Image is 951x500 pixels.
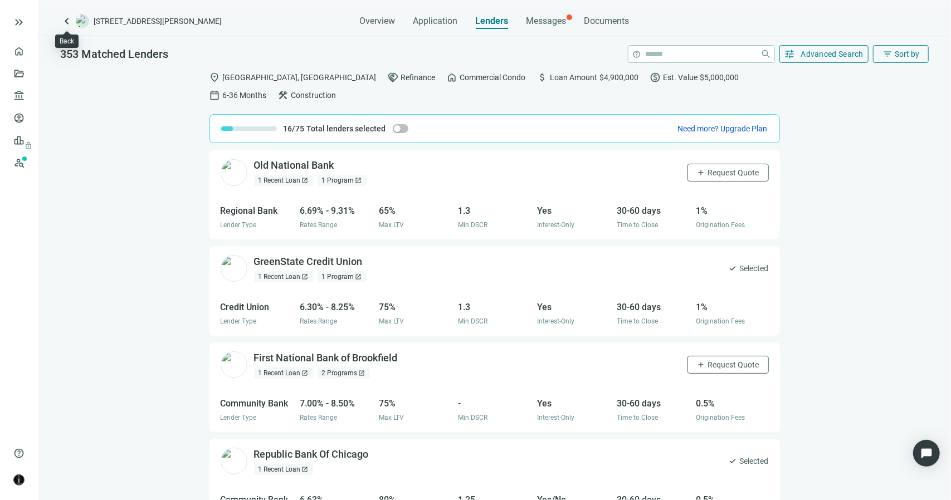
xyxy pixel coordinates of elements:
div: 30-60 days [617,396,689,410]
span: help [13,448,25,459]
div: Loan Amount [537,72,639,83]
div: First National Bank of Brookfield [254,351,398,365]
span: 353 Matched Lenders [60,47,168,61]
span: Time to Close [617,221,658,229]
span: open_in_new [359,370,365,376]
div: 65% [379,204,451,218]
span: Refinance [401,71,436,84]
span: Max LTV [379,414,404,421]
div: 75% [379,396,451,410]
span: open_in_new [355,273,362,280]
img: 3a2196b9-abbb-4ba4-9618-b153b486e41a [221,351,247,378]
span: Lenders [476,16,509,27]
span: Lender Type [221,221,257,229]
span: calendar_today [209,90,221,101]
div: 2 Programs [318,367,370,379]
div: Yes [538,204,610,218]
div: Credit Union [221,300,293,314]
span: home [447,72,458,83]
span: Origination Fees [696,317,745,325]
span: Time to Close [617,414,658,421]
span: Origination Fees [696,414,745,421]
span: Request Quote [708,360,759,369]
span: open_in_new [302,466,309,473]
img: 713fe861-0564-4e2f-883e-7c8d02da8749.png [221,159,247,186]
span: Min DSCR [458,317,487,325]
span: Advanced Search [801,50,864,58]
div: Back [60,37,74,46]
div: Republic Bank Of Chicago [254,448,369,462]
div: 1% [696,204,768,218]
img: 92ad2cfb-6d76-4ca6-9c83-3b04407ef1ec [221,448,247,474]
span: Construction [291,89,336,101]
div: Open Intercom Messenger [913,440,940,467]
img: avatar [14,475,24,485]
div: 1 Recent Loan [254,367,313,379]
span: Request Quote [708,168,759,177]
span: Lender Type [221,317,257,325]
span: open_in_new [302,273,309,280]
span: Interest-Only [538,317,575,325]
span: Min DSCR [458,414,487,421]
div: 1 Recent Loan [254,271,313,282]
span: Messages [526,16,567,26]
a: keyboard_arrow_left [60,14,74,28]
span: Rates Range [300,221,337,229]
div: 1 Program [318,271,367,282]
span: $4,900,000 [600,71,639,84]
div: 7.00% - 8.50% [300,396,372,410]
span: 16/75 [284,123,305,134]
div: Regional Bank [221,204,293,218]
span: check [729,457,738,465]
span: Selected [740,455,769,467]
div: 1.3 [458,204,530,218]
img: b7f4f14e-7159-486f-8e57-26099530a92f.png [221,255,247,282]
div: Old National Bank [254,159,334,173]
span: handshake [388,72,399,83]
span: 6-36 Months [223,89,267,101]
span: open_in_new [302,370,309,376]
span: Interest-Only [538,221,575,229]
div: Community Bank [221,396,293,410]
span: construction [278,90,289,101]
div: Est. Value [650,72,739,83]
div: 0.5% [696,396,768,410]
span: filter_list [882,49,893,59]
span: attach_money [537,72,548,83]
span: Selected [740,262,769,274]
div: 1.3 [458,300,530,314]
span: Origination Fees [696,221,745,229]
div: 1% [696,300,768,314]
div: 1 Program [318,175,367,186]
button: addRequest Quote [687,164,769,182]
div: 30-60 days [617,204,689,218]
button: filter_listSort by [873,45,929,63]
button: keyboard_double_arrow_right [12,16,26,29]
button: addRequest Quote [687,356,769,374]
span: help [633,50,641,58]
span: Overview [360,16,396,27]
button: tuneAdvanced Search [779,45,869,63]
div: 6.30% - 8.25% [300,300,372,314]
span: add [697,168,706,177]
span: Application [413,16,458,27]
div: 30-60 days [617,300,689,314]
div: Yes [538,300,610,314]
span: open_in_new [302,177,309,184]
span: Sort by [895,50,919,58]
div: 75% [379,300,451,314]
div: 1 Recent Loan [254,464,313,475]
span: Interest-Only [538,414,575,421]
span: [GEOGRAPHIC_DATA], [GEOGRAPHIC_DATA] [223,71,377,84]
img: deal-logo [76,14,89,28]
span: Min DSCR [458,221,487,229]
div: GreenState Credit Union [254,255,363,269]
span: Total lenders selected [307,123,386,134]
div: 1 Recent Loan [254,175,313,186]
span: tune [784,48,796,60]
span: Max LTV [379,317,404,325]
span: [STREET_ADDRESS][PERSON_NAME] [94,16,222,27]
span: open_in_new [355,177,362,184]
